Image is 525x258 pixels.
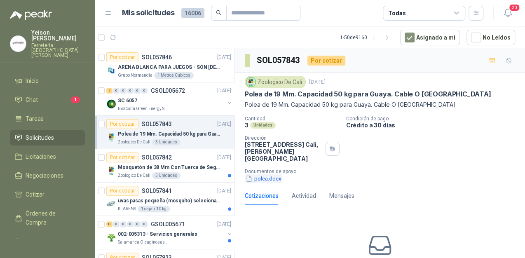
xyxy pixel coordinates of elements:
[26,171,63,180] span: Negociaciones
[106,86,233,112] a: 2 0 0 0 0 0 GSOL005672[DATE] Company LogoSC 6057BioCosta Green Energy S.A.S
[217,54,231,61] p: [DATE]
[118,239,170,246] p: Salamanca Oleaginosas SAS
[127,221,134,227] div: 0
[106,219,233,246] a: 13 0 0 0 0 0 GSOL005671[DATE] Company Logo002-005313 - Servicios generalesSalamanca Oleaginosas SAS
[118,164,220,171] p: Mosquetón de 38 Mm Con Tuerca de Seguridad. Carga 100 kg
[217,220,231,228] p: [DATE]
[10,36,26,52] img: Company Logo
[152,172,180,179] div: 5 Unidades
[292,191,316,200] div: Actividad
[26,190,45,199] span: Cotizar
[181,8,204,18] span: 16006
[245,100,515,109] p: Polea de 19 Mm. Capacidad 50 kg para Guaya. Cable O [GEOGRAPHIC_DATA]
[246,77,255,87] img: Company Logo
[10,149,85,164] a: Licitaciones
[31,30,85,41] p: Yeison [PERSON_NAME]
[500,6,515,21] button: 20
[113,88,120,94] div: 0
[134,221,141,227] div: 0
[142,155,172,160] p: SOL057842
[10,73,85,89] a: Inicio
[400,30,460,45] button: Asignado a mi
[245,174,282,183] button: polea.docx
[106,152,138,162] div: Por cotizar
[118,97,137,105] p: SC 6057
[95,116,234,149] a: Por cotizarSOL057843[DATE] Company LogoPolea de 19 Mm. Capacidad 50 kg para Guaya. Cable O [GEOGR...
[151,88,185,94] p: GSOL005672
[118,206,136,212] p: KLARENS
[106,119,138,129] div: Por cotizar
[118,197,220,205] p: uvas pasas pequeña (mosquito) selecionada
[141,221,148,227] div: 0
[10,130,85,145] a: Solicitudes
[509,4,520,12] span: 20
[309,78,326,86] p: [DATE]
[120,88,127,94] div: 0
[26,152,56,161] span: Licitaciones
[106,199,116,209] img: Company Logo
[152,139,180,145] div: 3 Unidades
[106,166,116,176] img: Company Logo
[142,54,172,60] p: SOL057846
[10,187,85,202] a: Cotizar
[118,106,170,112] p: BioCosta Green Energy S.A.S
[118,130,220,138] p: Polea de 19 Mm. Capacidad 50 kg para Guaya. Cable O [GEOGRAPHIC_DATA]
[31,43,85,58] p: Ferretería [GEOGRAPHIC_DATA][PERSON_NAME]
[26,76,39,85] span: Inicio
[245,191,279,200] div: Cotizaciones
[245,169,522,174] p: Documentos de apoyo
[388,9,405,18] div: Todas
[250,122,276,129] div: Unidades
[106,52,138,62] div: Por cotizar
[122,7,175,19] h1: Mis solicitudes
[95,149,234,183] a: Por cotizarSOL057842[DATE] Company LogoMosquetón de 38 Mm Con Tuerca de Seguridad. Carga 100 kgZo...
[71,96,80,103] span: 1
[151,221,185,227] p: GSOL005671
[10,10,52,20] img: Logo peakr
[120,221,127,227] div: 0
[95,183,234,216] a: Por cotizarSOL057841[DATE] Company Logouvas pasas pequeña (mosquito) selecionadaKLARENS1 caja x 1...
[245,141,322,162] p: [STREET_ADDRESS] Cali , [PERSON_NAME][GEOGRAPHIC_DATA]
[127,88,134,94] div: 0
[340,31,394,44] div: 1 - 50 de 9160
[245,116,340,122] p: Cantidad
[245,90,491,99] p: Polea de 19 Mm. Capacidad 50 kg para Guaya. Cable O [GEOGRAPHIC_DATA]
[245,122,248,129] p: 3
[346,116,522,122] p: Condición de pago
[346,122,522,129] p: Crédito a 30 días
[106,221,112,227] div: 13
[142,188,172,194] p: SOL057841
[217,120,231,128] p: [DATE]
[26,114,44,123] span: Tareas
[118,72,152,79] p: Grupo Normandía
[217,154,231,162] p: [DATE]
[329,191,354,200] div: Mensajes
[106,132,116,142] img: Company Logo
[26,133,54,142] span: Solicitudes
[95,49,234,82] a: Por cotizarSOL057846[DATE] Company LogoARENA BLANCA PARA JUEGOS - SON [DEMOGRAPHIC_DATA].31 METRO...
[10,111,85,127] a: Tareas
[106,186,138,196] div: Por cotizar
[141,88,148,94] div: 0
[217,187,231,195] p: [DATE]
[466,30,515,45] button: No Leídos
[134,88,141,94] div: 0
[10,92,85,108] a: Chat1
[142,121,172,127] p: SOL057843
[113,221,120,227] div: 0
[307,56,345,66] div: Por cotizar
[10,206,85,230] a: Órdenes de Compra
[10,234,85,249] a: Remisiones
[26,209,77,227] span: Órdenes de Compra
[106,99,116,109] img: Company Logo
[106,66,116,75] img: Company Logo
[106,232,116,242] img: Company Logo
[217,87,231,95] p: [DATE]
[10,168,85,183] a: Negociaciones
[118,139,150,145] p: Zoologico De Cali
[118,230,197,238] p: 002-005313 - Servicios generales
[154,72,194,79] div: 1 Metros Cúbicos
[106,88,112,94] div: 2
[245,76,306,88] div: Zoologico De Cali
[216,10,222,16] span: search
